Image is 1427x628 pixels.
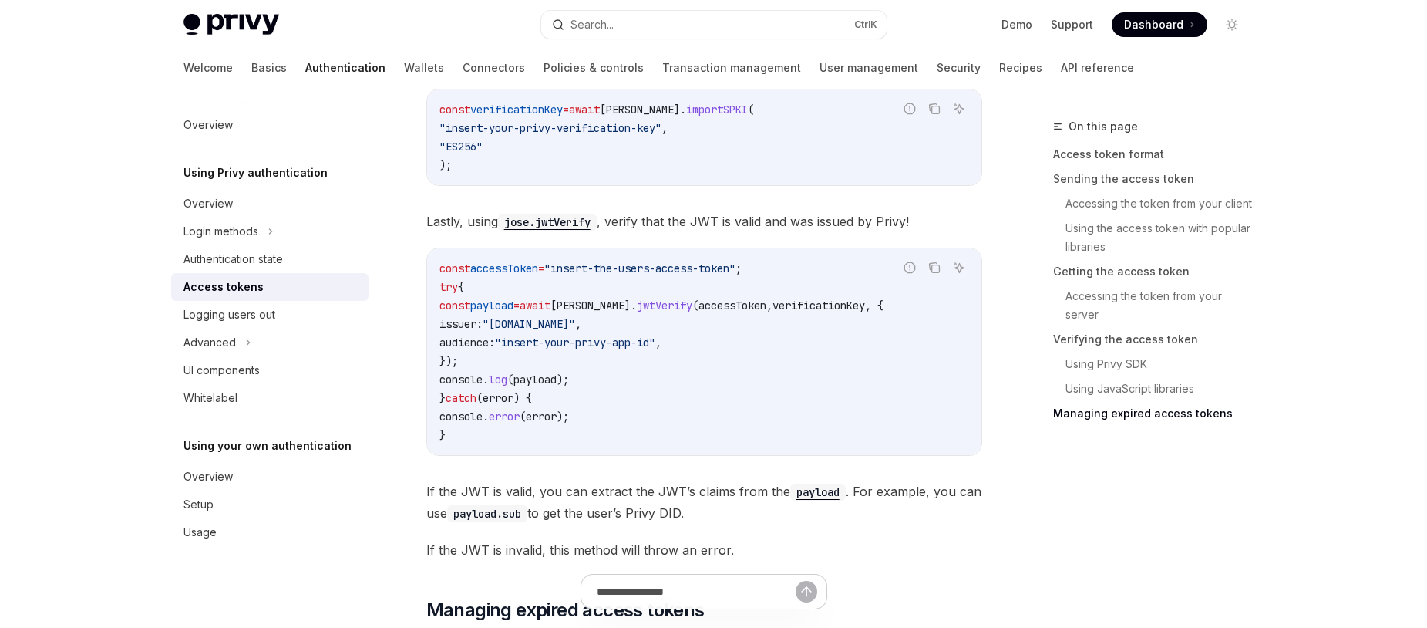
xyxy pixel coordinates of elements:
code: payload.sub [447,505,527,522]
span: } [439,391,446,405]
span: issuer: [439,317,483,331]
span: error [526,410,557,424]
span: ( [520,410,526,424]
a: Overview [171,463,369,491]
span: If the JWT is invalid, this method will throw an error. [426,539,982,561]
a: Using Privy SDK [1065,352,1257,376]
a: Authentication state [171,245,369,273]
a: Managing expired access tokens [1053,401,1257,426]
a: API reference [1061,49,1134,86]
span: , [661,121,668,135]
a: Welcome [183,49,233,86]
div: Search... [570,15,614,34]
span: = [563,103,569,116]
span: const [439,103,470,116]
div: Logging users out [183,306,275,324]
button: Report incorrect code [900,99,920,119]
span: payload [470,299,513,312]
code: jose.jwtVerify [498,214,597,231]
a: Using JavaScript libraries [1065,376,1257,401]
button: Ask AI [949,258,969,278]
a: Support [1051,17,1093,32]
div: Overview [183,468,233,486]
span: . [680,103,686,116]
a: Usage [171,518,369,546]
span: ); [557,410,569,424]
a: Verifying the access token [1053,327,1257,352]
span: Lastly, using , verify that the JWT is valid and was issued by Privy! [426,211,982,232]
button: Copy the contents from the code block [924,258,944,278]
span: error [489,410,520,424]
span: try [439,280,458,294]
a: Security [937,49,981,86]
span: Ctrl K [854,19,877,31]
span: On this page [1069,117,1138,136]
span: ); [557,373,569,387]
button: Send message [796,581,817,603]
button: Report incorrect code [900,258,920,278]
span: , [766,299,772,312]
span: , [575,317,581,331]
a: Whitelabel [171,384,369,412]
span: }); [439,354,458,368]
a: payload [790,484,846,499]
span: console [439,373,483,387]
h5: Using your own authentication [183,437,352,455]
span: , { [865,299,883,312]
a: Overview [171,190,369,218]
a: Access token format [1053,142,1257,167]
div: UI components [183,361,260,380]
div: Overview [183,116,233,134]
a: Demo [1001,17,1032,32]
span: await [520,299,550,312]
span: const [439,299,470,312]
span: importSPKI [686,103,748,116]
span: , [655,336,661,349]
span: [PERSON_NAME] [550,299,631,312]
h5: Using Privy authentication [183,164,328,182]
img: light logo [183,14,279,35]
a: Overview [171,111,369,139]
div: Overview [183,194,233,213]
button: Toggle dark mode [1220,12,1244,37]
span: "insert-the-users-access-token" [544,262,735,275]
button: Search...CtrlK [541,11,887,39]
span: audience: [439,336,495,349]
span: error [483,391,513,405]
span: ( [476,391,483,405]
button: Ask AI [949,99,969,119]
a: Authentication [305,49,385,86]
span: accessToken [470,262,538,275]
a: Basics [251,49,287,86]
code: payload [790,484,846,501]
span: = [513,299,520,312]
span: ( [507,373,513,387]
div: Login methods [183,222,258,241]
span: "ES256" [439,140,483,154]
span: jwtVerify [637,299,692,312]
button: Copy the contents from the code block [924,99,944,119]
span: await [569,103,600,116]
a: Getting the access token [1053,259,1257,284]
span: "insert-your-privy-app-id" [495,336,655,349]
div: Usage [183,523,217,542]
a: Dashboard [1112,12,1207,37]
span: . [483,410,489,424]
a: jose.jwtVerify [498,214,597,229]
span: [PERSON_NAME] [600,103,680,116]
a: Transaction management [662,49,801,86]
span: payload [513,373,557,387]
span: { [458,280,464,294]
a: Wallets [404,49,444,86]
span: log [489,373,507,387]
span: ); [439,158,452,172]
span: ; [735,262,742,275]
span: . [483,373,489,387]
span: = [538,262,544,275]
span: accessToken [698,299,766,312]
span: ( [748,103,754,116]
a: Accessing the token from your server [1065,284,1257,327]
span: ) { [513,391,532,405]
a: Access tokens [171,273,369,301]
span: If the JWT is valid, you can extract the JWT’s claims from the . For example, you can use to get ... [426,481,982,524]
